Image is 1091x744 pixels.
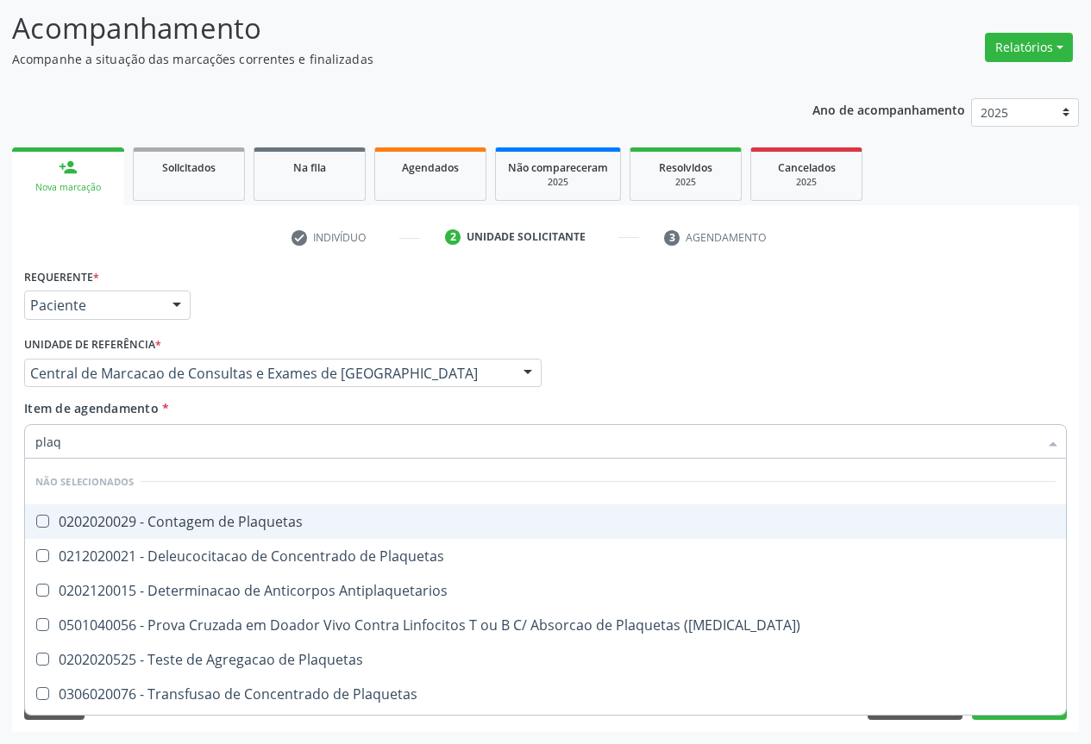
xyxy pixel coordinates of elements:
[508,160,608,175] span: Não compareceram
[643,176,729,189] div: 2025
[24,332,161,359] label: Unidade de referência
[35,618,1056,632] div: 0501040056 - Prova Cruzada em Doador Vivo Contra Linfocitos T ou B C/ Absorcao de Plaquetas ([MED...
[508,176,608,189] div: 2025
[59,158,78,177] div: person_add
[162,160,216,175] span: Solicitados
[293,160,326,175] span: Na fila
[12,50,759,68] p: Acompanhe a situação das marcações correntes e finalizadas
[35,515,1056,528] div: 0202020029 - Contagem de Plaquetas
[30,365,506,382] span: Central de Marcacao de Consultas e Exames de [GEOGRAPHIC_DATA]
[985,33,1073,62] button: Relatórios
[30,297,155,314] span: Paciente
[24,264,99,291] label: Requerente
[445,229,461,245] div: 2
[402,160,459,175] span: Agendados
[24,181,112,194] div: Nova marcação
[659,160,712,175] span: Resolvidos
[35,584,1056,597] div: 0202120015 - Determinacao de Anticorpos Antiplaquetarios
[467,229,586,245] div: Unidade solicitante
[778,160,836,175] span: Cancelados
[35,424,1038,459] input: Buscar por procedimentos
[24,400,159,416] span: Item de agendamento
[763,176,850,189] div: 2025
[35,653,1056,666] div: 0202020525 - Teste de Agregacao de Plaquetas
[35,549,1056,563] div: 0212020021 - Deleucocitacao de Concentrado de Plaquetas
[812,98,965,120] p: Ano de acompanhamento
[12,7,759,50] p: Acompanhamento
[35,687,1056,701] div: 0306020076 - Transfusao de Concentrado de Plaquetas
